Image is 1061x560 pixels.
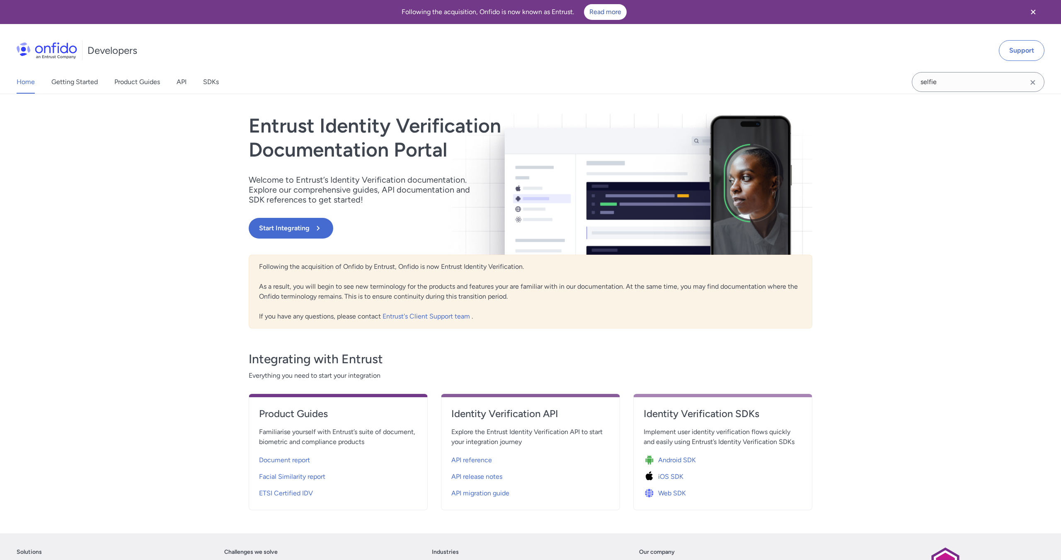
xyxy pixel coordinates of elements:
[658,455,696,465] span: Android SDK
[451,483,610,500] a: API migration guide
[383,312,472,320] a: Entrust's Client Support team
[432,547,459,557] a: Industries
[17,42,77,59] img: Onfido Logo
[87,44,137,57] h1: Developers
[224,547,278,557] a: Challenges we solve
[10,4,1018,20] div: Following the acquisition, Onfido is now known as Entrust.
[644,488,658,499] img: Icon Web SDK
[114,70,160,94] a: Product Guides
[451,427,610,447] span: Explore the Entrust Identity Verification API to start your integration journey
[644,450,802,467] a: Icon Android SDKAndroid SDK
[644,407,802,420] h4: Identity Verification SDKs
[259,467,417,483] a: Facial Similarity report
[17,70,35,94] a: Home
[259,427,417,447] span: Familiarise yourself with Entrust’s suite of document, biometric and compliance products
[451,467,610,483] a: API release notes
[177,70,187,94] a: API
[644,467,802,483] a: Icon iOS SDKiOS SDK
[17,547,42,557] a: Solutions
[658,488,686,498] span: Web SDK
[1028,77,1038,87] svg: Clear search field button
[249,351,812,367] h3: Integrating with Entrust
[249,175,481,205] p: Welcome to Entrust’s Identity Verification documentation. Explore our comprehensive guides, API d...
[249,218,333,239] button: Start Integrating
[259,407,417,427] a: Product Guides
[259,455,310,465] span: Document report
[1018,2,1049,22] button: Close banner
[249,371,812,381] span: Everything you need to start your integration
[259,450,417,467] a: Document report
[259,407,417,420] h4: Product Guides
[451,455,492,465] span: API reference
[912,72,1044,92] input: Onfido search input field
[451,472,502,482] span: API release notes
[639,547,675,557] a: Our company
[259,488,313,498] span: ETSI Certified IDV
[658,472,683,482] span: iOS SDK
[584,4,627,20] a: Read more
[259,483,417,500] a: ETSI Certified IDV
[203,70,219,94] a: SDKs
[999,40,1044,61] a: Support
[259,472,325,482] span: Facial Similarity report
[1028,7,1038,17] svg: Close banner
[249,114,643,162] h1: Entrust Identity Verification Documentation Portal
[451,407,610,420] h4: Identity Verification API
[644,471,658,483] img: Icon iOS SDK
[644,427,802,447] span: Implement user identity verification flows quickly and easily using Entrust’s Identity Verificati...
[451,488,509,498] span: API migration guide
[451,450,610,467] a: API reference
[644,407,802,427] a: Identity Verification SDKs
[644,483,802,500] a: Icon Web SDKWeb SDK
[451,407,610,427] a: Identity Verification API
[249,218,643,239] a: Start Integrating
[51,70,98,94] a: Getting Started
[644,454,658,466] img: Icon Android SDK
[249,255,812,328] div: Following the acquisition of Onfido by Entrust, Onfido is now Entrust Identity Verification. As a...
